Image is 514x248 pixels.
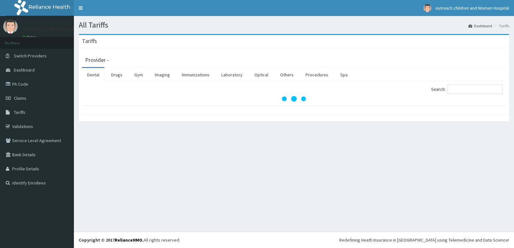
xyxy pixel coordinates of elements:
[3,19,18,34] img: User Image
[14,95,26,101] span: Claims
[85,57,109,63] h3: Provider -
[14,67,35,73] span: Dashboard
[129,68,148,81] a: Gym
[14,109,25,115] span: Tariffs
[249,68,273,81] a: Optical
[106,68,128,81] a: Drugs
[335,68,353,81] a: Spa
[22,26,120,32] p: outreach children and Women Hospital
[82,68,104,81] a: Dental
[300,68,333,81] a: Procedures
[177,68,215,81] a: Immunizations
[115,237,142,243] a: RelianceHMO
[74,232,514,248] footer: All rights reserved.
[339,237,509,243] div: Redefining Heath Insurance in [GEOGRAPHIC_DATA] using Telemedicine and Data Science!
[281,86,307,112] svg: audio-loading
[423,4,431,12] img: User Image
[150,68,175,81] a: Imaging
[82,38,97,44] h3: Tariffs
[22,35,38,39] a: Online
[79,21,509,29] h1: All Tariffs
[431,84,503,94] label: Search:
[14,53,47,59] span: Switch Providers
[79,237,144,243] strong: Copyright © 2017 .
[435,5,509,11] span: outreach children and Women Hospital
[493,23,509,29] li: Tariffs
[448,84,503,94] input: Search:
[468,23,492,29] a: Dashboard
[275,68,299,81] a: Others
[216,68,248,81] a: Laboratory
